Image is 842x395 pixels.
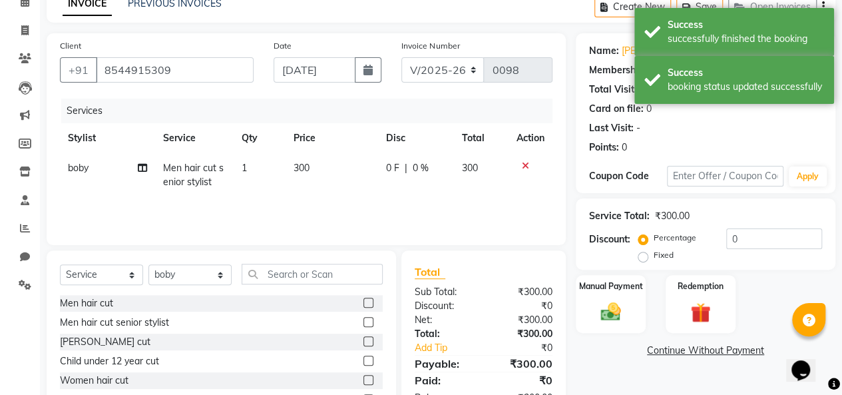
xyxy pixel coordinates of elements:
[96,57,254,83] input: Search by Name/Mobile/Email/Code
[678,280,724,292] label: Redemption
[589,63,822,77] div: No Active Membership
[509,123,552,153] th: Action
[242,264,383,284] input: Search or Scan
[286,123,378,153] th: Price
[413,161,429,175] span: 0 %
[401,40,459,52] label: Invoice Number
[594,300,627,324] img: _cash.svg
[589,63,647,77] div: Membership:
[60,316,169,330] div: Men hair cut senior stylist
[294,162,310,174] span: 300
[454,123,509,153] th: Total
[483,313,562,327] div: ₹300.00
[497,341,562,355] div: ₹0
[579,280,643,292] label: Manual Payment
[405,356,484,372] div: Payable:
[483,356,562,372] div: ₹300.00
[405,161,407,175] span: |
[668,80,824,94] div: booking status updated successfully
[589,121,634,135] div: Last Visit:
[684,300,717,325] img: _gift.svg
[622,141,627,155] div: 0
[622,44,701,58] a: [PERSON_NAME] .
[155,123,233,153] th: Service
[668,18,824,32] div: Success
[589,83,642,97] div: Total Visits:
[578,344,833,358] a: Continue Without Payment
[242,162,247,174] span: 1
[60,374,128,388] div: Women hair cut
[668,66,824,80] div: Success
[405,313,484,327] div: Net:
[667,166,783,187] input: Enter Offer / Coupon Code
[60,296,113,310] div: Men hair cut
[274,40,292,52] label: Date
[61,99,562,123] div: Services
[654,232,696,244] label: Percentage
[163,162,224,188] span: Men hair cut senior stylist
[60,40,81,52] label: Client
[589,141,619,155] div: Points:
[655,209,690,223] div: ₹300.00
[589,169,667,183] div: Coupon Code
[378,123,454,153] th: Disc
[405,285,484,299] div: Sub Total:
[386,161,399,175] span: 0 F
[483,285,562,299] div: ₹300.00
[234,123,286,153] th: Qty
[589,44,619,58] div: Name:
[405,341,497,355] a: Add Tip
[405,372,484,388] div: Paid:
[589,102,644,116] div: Card on file:
[789,167,827,187] button: Apply
[636,121,640,135] div: -
[589,209,650,223] div: Service Total:
[68,162,89,174] span: boby
[405,327,484,341] div: Total:
[462,162,478,174] span: 300
[786,342,829,382] iframe: chat widget
[60,354,159,368] div: Child under 12 year cut
[60,57,97,83] button: +91
[646,102,652,116] div: 0
[589,232,630,246] div: Discount:
[60,335,150,349] div: [PERSON_NAME] cut
[415,265,445,279] span: Total
[668,32,824,46] div: successfully finished the booking
[654,249,674,261] label: Fixed
[405,299,484,313] div: Discount:
[60,123,155,153] th: Stylist
[483,372,562,388] div: ₹0
[483,299,562,313] div: ₹0
[483,327,562,341] div: ₹300.00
